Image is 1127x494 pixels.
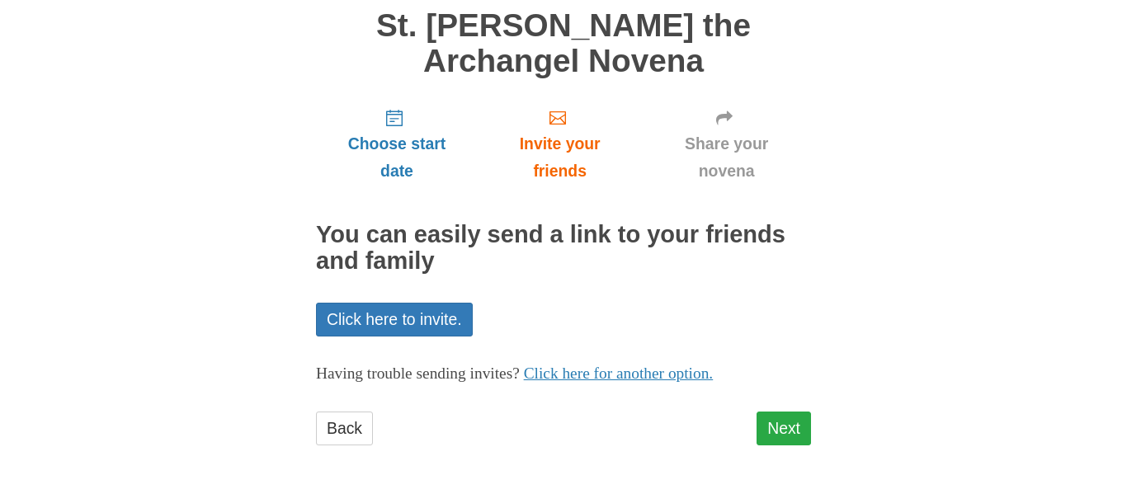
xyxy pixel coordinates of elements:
[316,412,373,445] a: Back
[658,130,795,185] span: Share your novena
[642,95,811,193] a: Share your novena
[316,365,520,382] span: Having trouble sending invites?
[316,222,811,275] h2: You can easily send a link to your friends and family
[478,95,642,193] a: Invite your friends
[316,95,478,193] a: Choose start date
[332,130,461,185] span: Choose start date
[316,8,811,78] h1: St. [PERSON_NAME] the Archangel Novena
[524,365,714,382] a: Click here for another option.
[757,412,811,445] a: Next
[316,303,473,336] a: Click here to invite.
[494,130,625,185] span: Invite your friends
